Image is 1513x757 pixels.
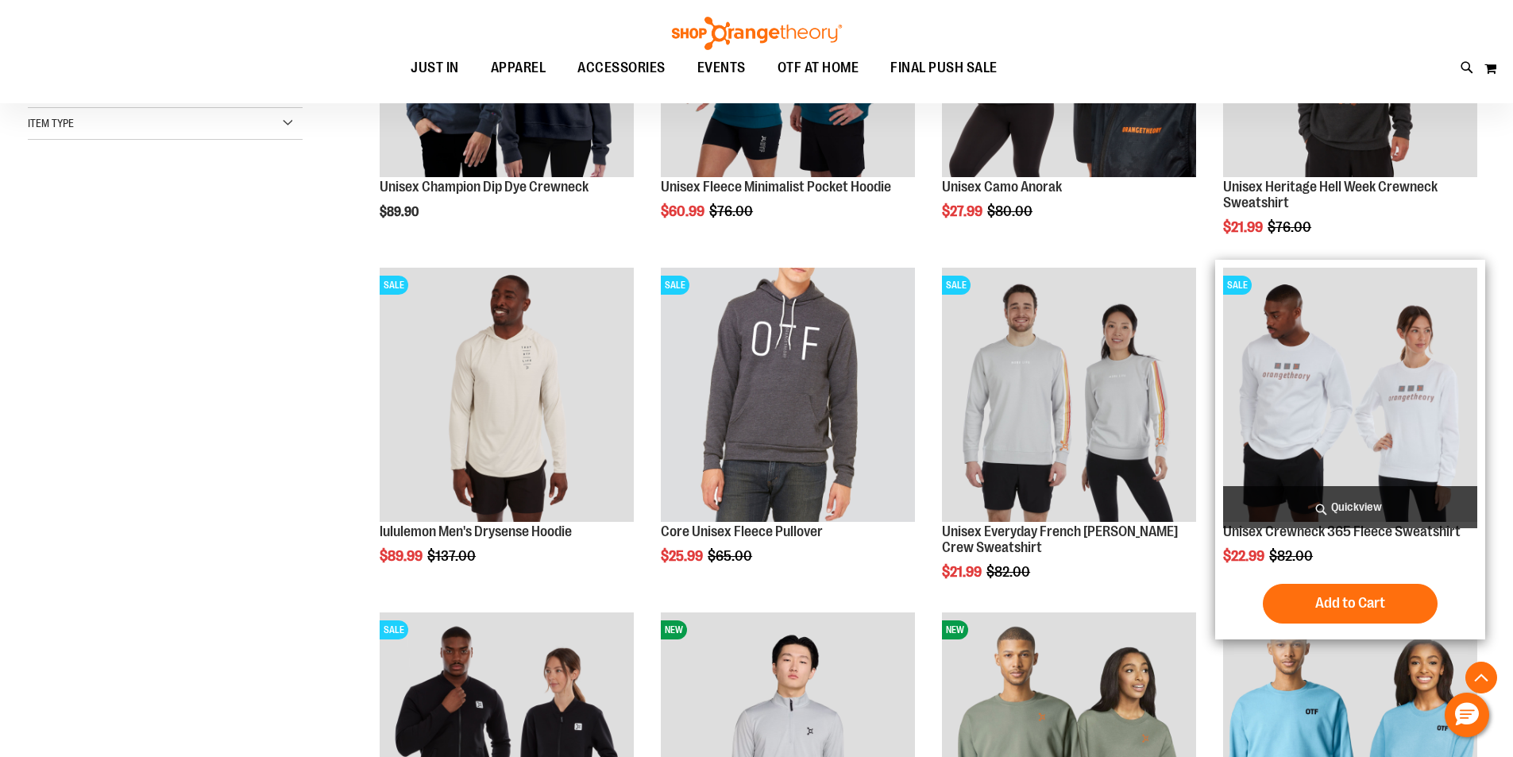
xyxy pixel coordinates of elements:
[427,548,478,564] span: $137.00
[380,268,634,524] a: Product image for lululemon Mens Drysense Hoodie BoneSALE
[1268,219,1314,235] span: $76.00
[890,50,998,86] span: FINAL PUSH SALE
[874,50,1013,87] a: FINAL PUSH SALE
[661,548,705,564] span: $25.99
[670,17,844,50] img: Shop Orangetheory
[661,268,915,522] img: Product image for Core Unisex Fleece Pullover
[697,50,746,86] span: EVENTS
[942,276,971,295] span: SALE
[661,620,687,639] span: NEW
[28,117,74,129] span: Item Type
[395,50,475,87] a: JUST IN
[986,564,1032,580] span: $82.00
[661,523,823,539] a: Core Unisex Fleece Pullover
[1223,548,1267,564] span: $22.99
[681,50,762,87] a: EVENTS
[1223,179,1438,210] a: Unisex Heritage Hell Week Crewneck Sweatshirt
[475,50,562,86] a: APPAREL
[380,268,634,522] img: Product image for lululemon Mens Drysense Hoodie Bone
[380,179,589,195] a: Unisex Champion Dip Dye Crewneck
[380,620,408,639] span: SALE
[709,203,755,219] span: $76.00
[1223,268,1477,522] img: Product image for Unisex Crewneck 365 Fleece Sweatshirt
[1215,260,1485,639] div: product
[942,268,1196,522] img: Product image for Unisex Everyday French Terry Crew Sweatshirt
[934,260,1204,620] div: product
[1223,523,1461,539] a: Unisex Crewneck 365 Fleece Sweatshirt
[661,276,689,295] span: SALE
[380,276,408,295] span: SALE
[1315,594,1385,612] span: Add to Cart
[661,203,707,219] span: $60.99
[942,564,984,580] span: $21.99
[1269,548,1315,564] span: $82.00
[1223,268,1477,524] a: Product image for Unisex Crewneck 365 Fleece SweatshirtSALE
[411,50,459,86] span: JUST IN
[708,548,755,564] span: $65.00
[1223,219,1265,235] span: $21.99
[942,523,1178,555] a: Unisex Everyday French [PERSON_NAME] Crew Sweatshirt
[1465,662,1497,693] button: Back To Top
[661,268,915,524] a: Product image for Core Unisex Fleece PulloverSALE
[577,50,666,86] span: ACCESSORIES
[987,203,1035,219] span: $80.00
[380,523,572,539] a: lululemon Men's Drysense Hoodie
[942,620,968,639] span: NEW
[661,179,891,195] a: Unisex Fleece Minimalist Pocket Hoodie
[491,50,546,86] span: APPAREL
[1445,693,1489,737] button: Hello, have a question? Let’s chat.
[380,205,421,219] span: $89.90
[1223,276,1252,295] span: SALE
[380,548,425,564] span: $89.99
[778,50,859,86] span: OTF AT HOME
[1263,584,1438,624] button: Add to Cart
[942,268,1196,524] a: Product image for Unisex Everyday French Terry Crew SweatshirtSALE
[653,260,923,604] div: product
[942,179,1062,195] a: Unisex Camo Anorak
[762,50,875,87] a: OTF AT HOME
[942,203,985,219] span: $27.99
[562,50,681,87] a: ACCESSORIES
[1223,486,1477,528] a: Quickview
[372,260,642,604] div: product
